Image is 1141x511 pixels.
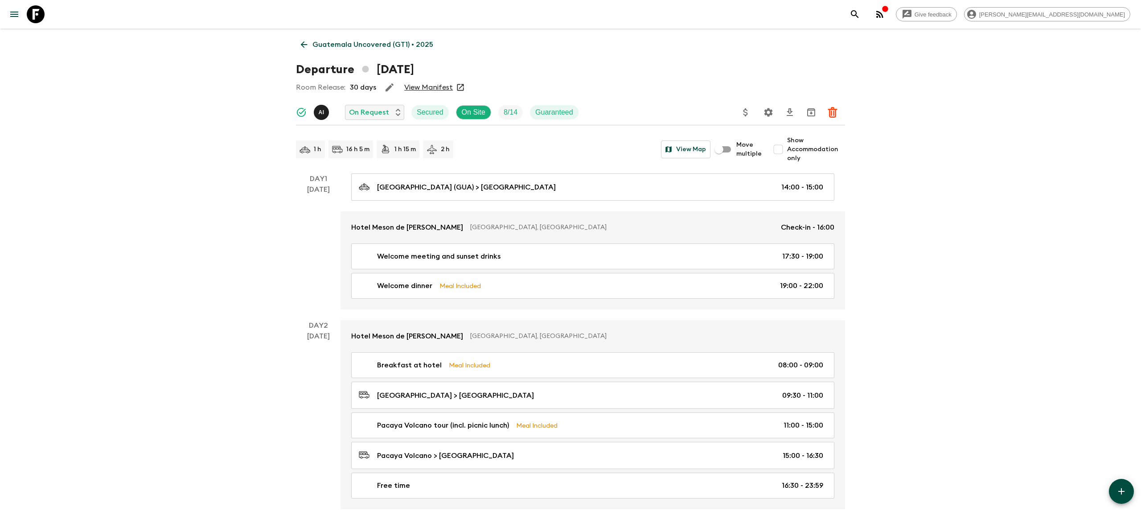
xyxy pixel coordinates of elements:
[296,320,341,331] p: Day 2
[783,450,823,461] p: 15:00 - 16:30
[411,105,449,120] div: Secured
[296,61,414,78] h1: Departure [DATE]
[377,360,442,371] p: Breakfast at hotel
[377,390,534,401] p: [GEOGRAPHIC_DATA] > [GEOGRAPHIC_DATA]
[351,273,834,299] a: Welcome dinnerMeal Included19:00 - 22:00
[341,320,845,352] a: Hotel Meson de [PERSON_NAME][GEOGRAPHIC_DATA], [GEOGRAPHIC_DATA]
[318,109,324,116] p: A I
[974,11,1130,18] span: [PERSON_NAME][EMAIL_ADDRESS][DOMAIN_NAME]
[784,420,823,431] p: 11:00 - 15:00
[824,103,841,121] button: Delete
[350,82,376,93] p: 30 days
[736,140,762,158] span: Move multiple
[439,281,481,291] p: Meal Included
[346,145,369,154] p: 16 h 5 m
[377,450,514,461] p: Pacaya Volcano > [GEOGRAPHIC_DATA]
[964,7,1130,21] div: [PERSON_NAME][EMAIL_ADDRESS][DOMAIN_NAME]
[802,103,820,121] button: Archive (Completed, Cancelled or Unsynced Departures only)
[417,107,443,118] p: Secured
[394,145,416,154] p: 1 h 15 m
[307,184,330,309] div: [DATE]
[341,211,845,243] a: Hotel Meson de [PERSON_NAME][GEOGRAPHIC_DATA], [GEOGRAPHIC_DATA]Check-in - 16:00
[896,7,957,21] a: Give feedback
[296,82,345,93] p: Room Release:
[781,182,823,193] p: 14:00 - 15:00
[312,39,433,50] p: Guatemala Uncovered (GT1) • 2025
[351,382,834,409] a: [GEOGRAPHIC_DATA] > [GEOGRAPHIC_DATA]09:30 - 11:00
[307,331,330,509] div: [DATE]
[516,420,558,430] p: Meal Included
[296,36,438,54] a: Guatemala Uncovered (GT1) • 2025
[351,442,834,469] a: Pacaya Volcano > [GEOGRAPHIC_DATA]15:00 - 16:30
[314,145,321,154] p: 1 h
[782,251,823,262] p: 17:30 - 19:00
[377,280,432,291] p: Welcome dinner
[404,83,453,92] a: View Manifest
[782,480,823,491] p: 16:30 - 23:59
[456,105,491,120] div: On Site
[782,390,823,401] p: 09:30 - 11:00
[5,5,23,23] button: menu
[470,332,827,341] p: [GEOGRAPHIC_DATA], [GEOGRAPHIC_DATA]
[787,136,845,163] span: Show Accommodation only
[296,107,307,118] svg: Synced Successfully
[296,173,341,184] p: Day 1
[780,280,823,291] p: 19:00 - 22:00
[781,222,834,233] p: Check-in - 16:00
[351,352,834,378] a: Breakfast at hotelMeal Included08:00 - 09:00
[351,243,834,269] a: Welcome meeting and sunset drinks17:30 - 19:00
[351,331,463,342] p: Hotel Meson de [PERSON_NAME]
[377,420,509,431] p: Pacaya Volcano tour (incl. picnic lunch)
[377,182,556,193] p: [GEOGRAPHIC_DATA] (GUA) > [GEOGRAPHIC_DATA]
[314,105,331,120] button: AI
[778,360,823,371] p: 08:00 - 09:00
[846,5,864,23] button: search adventures
[661,140,710,158] button: View Map
[504,107,517,118] p: 8 / 14
[351,222,463,233] p: Hotel Meson de [PERSON_NAME]
[314,107,331,115] span: Alvaro Ixtetela
[349,107,389,118] p: On Request
[351,473,834,499] a: Free time16:30 - 23:59
[449,360,490,370] p: Meal Included
[441,145,450,154] p: 2 h
[759,103,777,121] button: Settings
[351,412,834,438] a: Pacaya Volcano tour (incl. picnic lunch)Meal Included11:00 - 15:00
[498,105,523,120] div: Trip Fill
[781,103,799,121] button: Download CSV
[737,103,755,121] button: Update Price, Early Bird Discount and Costs
[535,107,573,118] p: Guaranteed
[377,480,410,491] p: Free time
[377,251,501,262] p: Welcome meeting and sunset drinks
[462,107,485,118] p: On Site
[470,223,774,232] p: [GEOGRAPHIC_DATA], [GEOGRAPHIC_DATA]
[910,11,956,18] span: Give feedback
[351,173,834,201] a: [GEOGRAPHIC_DATA] (GUA) > [GEOGRAPHIC_DATA]14:00 - 15:00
